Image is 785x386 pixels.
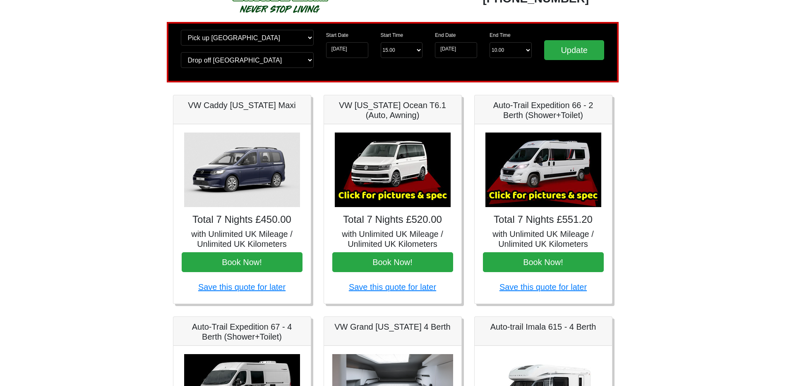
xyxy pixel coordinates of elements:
h4: Total 7 Nights £520.00 [332,214,453,226]
label: Start Time [381,31,403,39]
label: End Time [490,31,511,39]
label: End Date [435,31,456,39]
h5: with Unlimited UK Mileage / Unlimited UK Kilometers [332,229,453,249]
h4: Total 7 Nights £551.20 [483,214,604,226]
a: Save this quote for later [198,282,286,292]
label: Start Date [326,31,348,39]
h5: Auto-trail Imala 615 - 4 Berth [483,322,604,332]
h5: Auto-Trail Expedition 67 - 4 Berth (Shower+Toilet) [182,322,302,342]
a: Save this quote for later [499,282,587,292]
button: Book Now! [182,252,302,272]
img: VW California Ocean T6.1 (Auto, Awning) [335,133,451,207]
h5: VW Grand [US_STATE] 4 Berth [332,322,453,332]
button: Book Now! [332,252,453,272]
img: VW Caddy California Maxi [184,133,300,207]
img: Auto-Trail Expedition 66 - 2 Berth (Shower+Toilet) [485,133,601,207]
input: Update [544,40,605,60]
input: Return Date [435,42,477,58]
input: Start Date [326,42,368,58]
h5: VW Caddy [US_STATE] Maxi [182,100,302,110]
h5: with Unlimited UK Mileage / Unlimited UK Kilometers [483,229,604,249]
h4: Total 7 Nights £450.00 [182,214,302,226]
h5: Auto-Trail Expedition 66 - 2 Berth (Shower+Toilet) [483,100,604,120]
h5: with Unlimited UK Mileage / Unlimited UK Kilometers [182,229,302,249]
h5: VW [US_STATE] Ocean T6.1 (Auto, Awning) [332,100,453,120]
button: Book Now! [483,252,604,272]
a: Save this quote for later [349,282,436,292]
